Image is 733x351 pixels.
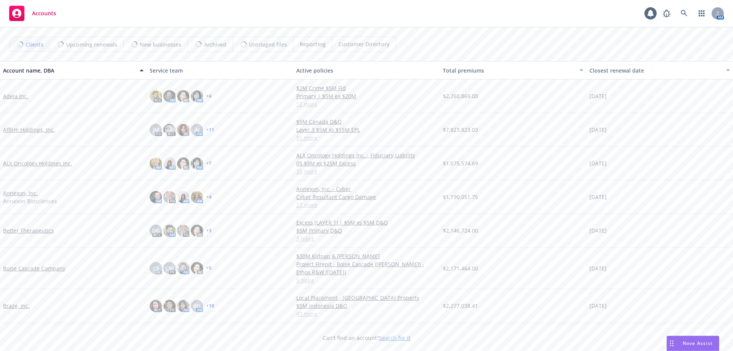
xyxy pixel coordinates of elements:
a: Project Firepit - Boise Cascade ([PERSON_NAME]) - Ethos R&W ([DATE]) [296,260,437,276]
a: Affirm Holdings, Inc. [3,126,55,134]
span: Reporting [300,40,326,48]
a: 05 $5M xs $25M Excess [296,159,437,167]
span: [DATE] [589,302,607,310]
a: Annexon, Inc. - Cyber [296,185,437,193]
img: photo [163,191,176,203]
span: CW [165,264,174,272]
span: $1,075,574.69 [443,159,478,167]
a: Local Placement - [GEOGRAPHIC_DATA] Property [296,294,437,302]
a: Better Therapeutics [3,226,54,235]
a: Primary | $5M ex $20M [296,92,437,100]
span: BH [193,302,201,310]
a: Annexon, Inc. [3,189,38,197]
span: Annexon Biosciences [3,197,57,205]
img: photo [163,90,176,102]
button: Closest renewal date [586,61,733,79]
a: + 3 [206,228,212,233]
button: Total premiums [440,61,586,79]
img: photo [191,157,203,170]
span: [DATE] [589,226,607,235]
span: [DATE] [589,126,607,134]
a: 43 more [296,310,437,318]
img: photo [150,300,162,312]
img: photo [191,90,203,102]
a: ALX Oncology Holdings Inc. [3,159,72,167]
img: photo [177,90,189,102]
div: Total premiums [443,66,575,74]
img: photo [177,262,189,274]
button: Nova Assist [667,336,719,351]
button: Service team [147,61,293,79]
span: $2,171,464.00 [443,264,478,272]
a: ALX Oncology Holdings Inc. - Fiduciary Liability [296,151,437,159]
a: + 5 [206,266,212,270]
span: Upcoming renewals [66,40,117,49]
a: $30M Kidnap & [PERSON_NAME] [296,252,437,260]
span: [DATE] [589,264,607,272]
span: Customer Directory [338,40,390,48]
div: Account name, DBA [3,66,135,74]
img: photo [163,300,176,312]
span: [DATE] [589,193,607,201]
a: Boise Cascade Company [3,264,65,272]
img: photo [177,124,189,136]
span: $1,190,051.75 [443,193,478,201]
span: [DATE] [589,92,607,100]
a: + 10 [206,304,214,308]
span: JM [153,126,159,134]
a: Search for it [379,334,410,341]
a: + 11 [206,128,214,132]
a: Braze, Inc. [3,302,30,310]
a: $2M Crime $5M Fid [296,84,437,92]
a: 12 more [296,100,437,108]
a: $5M Canada D&O [296,118,437,126]
img: photo [150,191,162,203]
a: 3 more [296,235,437,243]
a: 91 more [296,134,437,142]
span: Can't find an account? [323,334,410,342]
span: $2,260,869.00 [443,92,478,100]
img: photo [163,157,176,170]
span: Untriaged files [249,40,287,49]
a: Switch app [694,6,709,21]
a: Report a Bug [659,6,674,21]
a: + 4 [206,195,212,199]
a: $5M Indonesia D&O [296,302,437,310]
img: photo [177,191,189,203]
img: photo [177,157,189,170]
span: AJ [195,126,200,134]
div: Active policies [296,66,437,74]
div: Closest renewal date [589,66,722,74]
span: [DATE] [589,159,607,167]
span: Clients [26,40,44,49]
span: $7,823,823.03 [443,126,478,134]
div: Drag to move [667,336,676,351]
a: Excess (LAYER 1) | $5M xs $5M D&O [296,218,437,226]
img: photo [163,225,176,237]
a: Accounts [6,3,59,24]
span: CS [153,264,159,272]
button: Active policies [293,61,440,79]
span: $2,146,724.00 [443,226,478,235]
a: Search [676,6,692,21]
img: photo [150,90,162,102]
span: $2,277,038.41 [443,302,478,310]
a: + 7 [206,161,212,166]
a: 35 more [296,167,437,175]
img: photo [191,225,203,237]
img: photo [163,124,176,136]
img: photo [177,225,189,237]
a: Layer 3 $5M xs $15M EPL [296,126,437,134]
a: 5 more [296,276,437,284]
a: Cyber Resultant Cargo Damage [296,193,437,201]
a: $5M Primary D&O [296,226,437,235]
img: photo [191,191,203,203]
a: 27 more [296,201,437,209]
img: photo [150,157,162,170]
